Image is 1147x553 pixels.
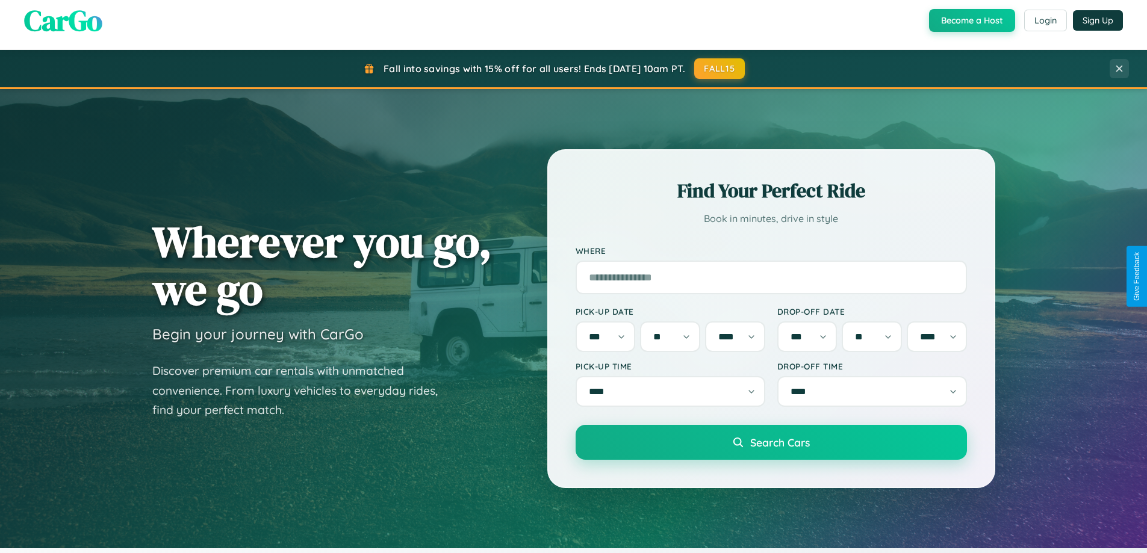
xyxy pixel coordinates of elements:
label: Pick-up Time [576,361,765,371]
label: Where [576,246,967,256]
button: Sign Up [1073,10,1123,31]
p: Discover premium car rentals with unmatched convenience. From luxury vehicles to everyday rides, ... [152,361,453,420]
span: Fall into savings with 15% off for all users! Ends [DATE] 10am PT. [384,63,685,75]
p: Book in minutes, drive in style [576,210,967,227]
button: Search Cars [576,425,967,460]
button: Become a Host [929,9,1015,32]
h2: Find Your Perfect Ride [576,178,967,204]
h1: Wherever you go, we go [152,218,492,313]
h3: Begin your journey with CarGo [152,325,364,343]
button: FALL15 [694,58,745,79]
div: Give Feedback [1133,252,1141,301]
button: Login [1024,10,1067,31]
label: Drop-off Time [777,361,967,371]
span: Search Cars [750,436,810,449]
label: Drop-off Date [777,306,967,317]
label: Pick-up Date [576,306,765,317]
span: CarGo [24,1,102,40]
